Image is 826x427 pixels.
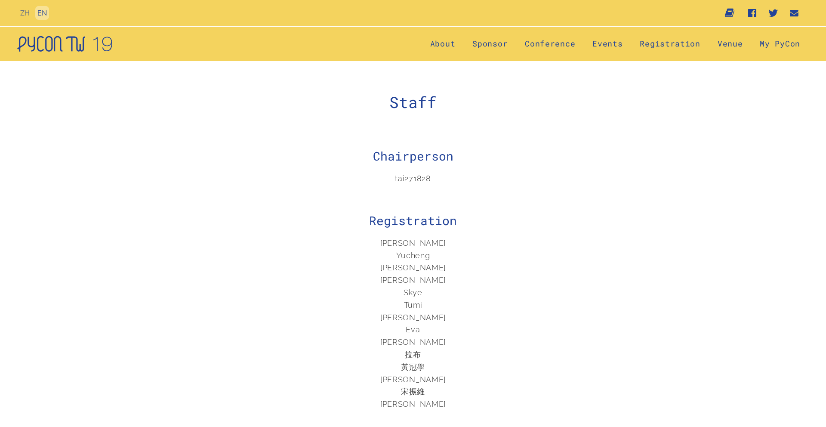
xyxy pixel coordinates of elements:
li: [PERSON_NAME] [258,274,568,287]
li: tai271828 [258,173,568,185]
a: ZH [20,9,30,17]
li: [PERSON_NAME] [258,336,568,349]
li: Skye [258,287,568,299]
button: ZH [18,6,32,20]
li: [PERSON_NAME] [258,398,568,411]
li: Eva [258,324,568,336]
label: Registration [640,35,700,53]
a: My PyCon [760,35,800,53]
a: About [430,35,456,53]
li: Yucheng [258,250,568,262]
li: 拉布 [258,349,568,361]
button: EN [35,6,49,20]
label: Events [592,35,623,53]
a: Venue [718,35,743,53]
li: [PERSON_NAME] [258,312,568,324]
li: 宋振維 [258,386,568,398]
h2: Registration [258,213,568,229]
li: [PERSON_NAME] [258,262,568,274]
li: Tumi [258,299,568,312]
li: [PERSON_NAME] [258,374,568,386]
label: Conference [525,35,575,53]
h2: Chairperson [258,148,568,164]
li: 黃冠學 [258,361,568,374]
a: Sponsor [472,35,508,53]
li: [PERSON_NAME] [258,237,568,250]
